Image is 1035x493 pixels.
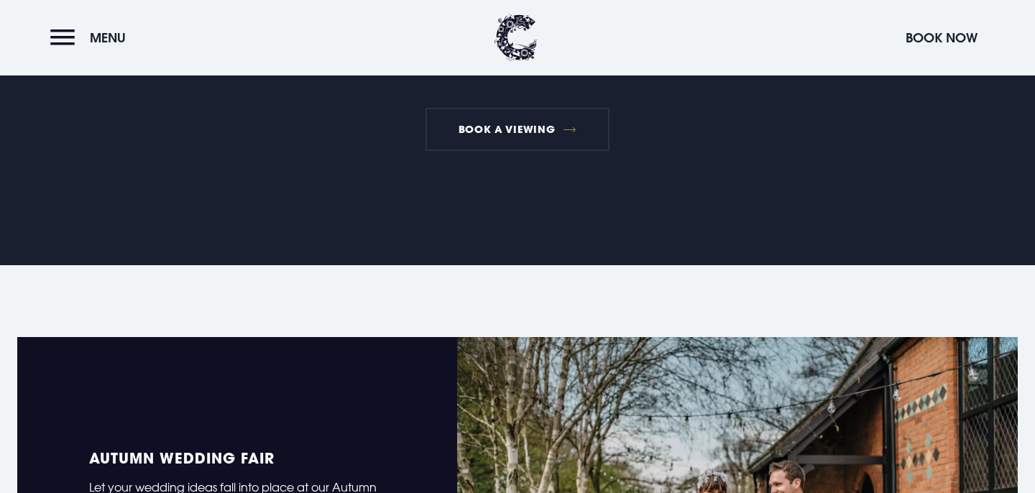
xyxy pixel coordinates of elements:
[89,451,385,465] h5: Autumn Wedding Fair
[425,108,609,151] a: Book a viewing
[898,22,985,53] button: Book Now
[90,29,126,46] span: Menu
[494,14,538,61] img: Clandeboye Lodge
[50,22,133,53] button: Menu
